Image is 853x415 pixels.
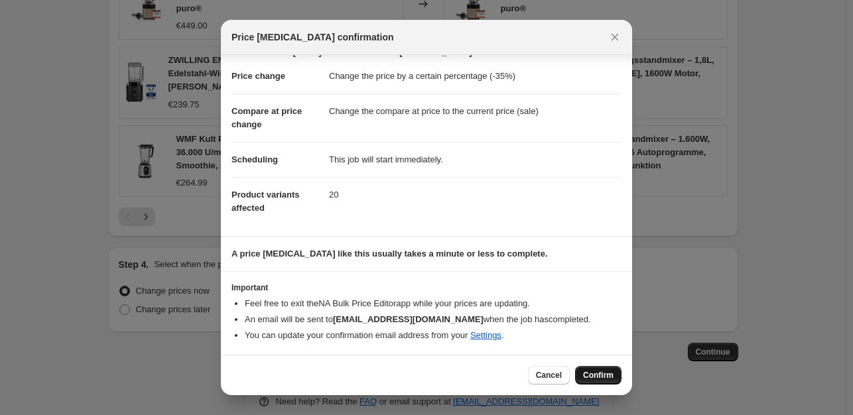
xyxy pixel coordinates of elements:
[333,314,484,324] b: [EMAIL_ADDRESS][DOMAIN_NAME]
[231,71,285,81] span: Price change
[231,282,622,293] h3: Important
[329,142,622,177] dd: This job will start immediately.
[329,59,622,93] dd: Change the price by a certain percentage (-35%)
[231,106,302,129] span: Compare at price change
[231,249,548,259] b: A price [MEDICAL_DATA] like this usually takes a minute or less to complete.
[245,297,622,310] li: Feel free to exit the NA Bulk Price Editor app while your prices are updating.
[329,177,622,212] dd: 20
[583,370,614,381] span: Confirm
[536,370,562,381] span: Cancel
[470,330,501,340] a: Settings
[231,190,300,213] span: Product variants affected
[245,313,622,326] li: An email will be sent to when the job has completed .
[528,366,570,385] button: Cancel
[245,329,622,342] li: You can update your confirmation email address from your .
[231,154,278,164] span: Scheduling
[575,366,622,385] button: Confirm
[606,28,624,46] button: Close
[231,30,394,44] span: Price [MEDICAL_DATA] confirmation
[329,93,622,129] dd: Change the compare at price to the current price (sale)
